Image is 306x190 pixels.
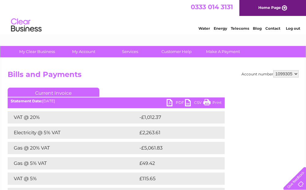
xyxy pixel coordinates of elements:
div: Clear Business is a trading name of Verastar Limited (registered in [GEOGRAPHIC_DATA] No. 3667643... [9,3,298,30]
a: Customer Help [151,46,202,57]
td: -£1,012.37 [138,111,215,123]
div: [DATE] [8,99,225,103]
a: Water [198,26,210,31]
td: £115.65 [138,173,213,185]
td: Gas @ 20% VAT [8,142,138,154]
td: Gas @ 5% VAT [8,157,138,169]
a: Print [203,99,222,108]
td: VAT @ 5% [8,173,138,185]
a: Contact [265,26,280,31]
a: Services [105,46,155,57]
div: Account number [241,70,299,78]
h2: Bills and Payments [8,70,299,82]
a: PDF [167,99,185,108]
td: VAT @ 20% [8,111,138,123]
a: Current Invoice [8,88,99,97]
td: -£5,061.83 [138,142,216,154]
a: My Account [58,46,109,57]
img: logo.png [11,16,42,35]
a: Log out [286,26,300,31]
td: £2,263.61 [138,127,215,139]
a: My Clear Business [12,46,62,57]
a: Blog [253,26,262,31]
a: Energy [214,26,227,31]
td: Electricity @ 5% VAT [8,127,138,139]
a: 0333 014 3131 [191,3,233,11]
td: £49.42 [138,157,212,169]
a: Telecoms [231,26,249,31]
a: CSV [185,99,203,108]
a: Make A Payment [198,46,248,57]
b: Statement Date: [11,99,42,103]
